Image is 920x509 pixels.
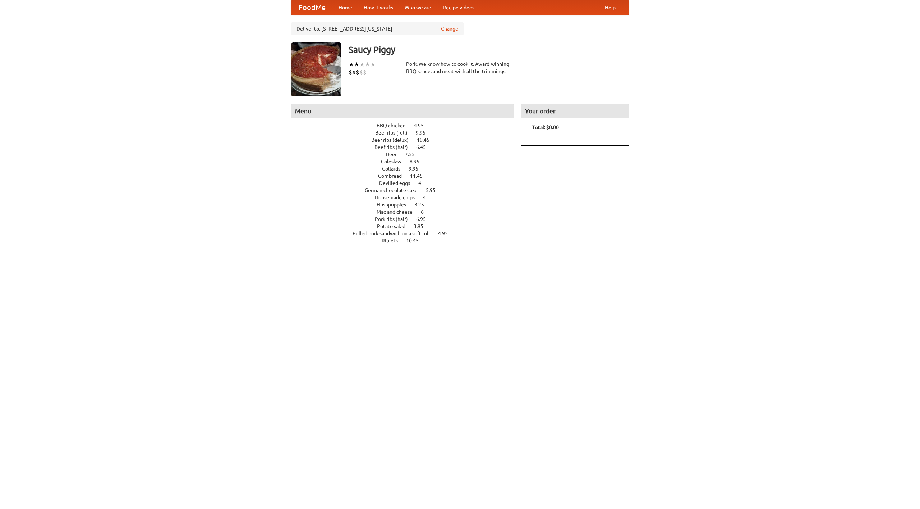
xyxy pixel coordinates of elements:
div: Pork. We know how to cook it. Award-winning BBQ sauce, and meat with all the trimmings. [406,60,514,75]
span: 11.45 [410,173,430,179]
span: 6.95 [416,216,433,222]
span: 10.45 [406,238,426,244]
li: $ [359,68,363,76]
span: 9.95 [416,130,433,136]
span: 4 [418,180,428,186]
a: Mac and cheese 6 [377,209,437,215]
div: Deliver to: [STREET_ADDRESS][US_STATE] [291,22,464,35]
span: Housemade chips [375,195,422,200]
a: Help [599,0,621,15]
span: German chocolate cake [365,187,425,193]
span: Hushpuppies [377,202,413,208]
span: 4.95 [414,123,431,128]
span: Beef ribs (full) [375,130,415,136]
a: Who we are [399,0,437,15]
span: Beer [386,151,404,157]
span: 5.95 [426,187,443,193]
span: Cornbread [378,173,409,179]
span: Pork ribs (half) [375,216,415,222]
a: Recipe videos [437,0,480,15]
a: Pulled pork sandwich on a soft roll 4.95 [353,231,461,236]
a: Cornbread 11.45 [378,173,436,179]
a: Hushpuppies 3.25 [377,202,437,208]
a: Beef ribs (delux) 10.45 [371,137,443,143]
span: Riblets [382,238,405,244]
li: $ [349,68,352,76]
span: 9.95 [409,166,425,172]
span: 3.95 [414,223,431,229]
span: 8.95 [410,159,427,164]
span: 6 [421,209,431,215]
li: $ [352,68,356,76]
a: Beer 7.55 [386,151,428,157]
span: Coleslaw [381,159,409,164]
li: ★ [370,60,376,68]
a: Potato salad 3.95 [377,223,437,229]
li: ★ [359,60,365,68]
span: Pulled pork sandwich on a soft roll [353,231,437,236]
a: Beef ribs (full) 9.95 [375,130,439,136]
span: 7.55 [405,151,422,157]
li: ★ [354,60,359,68]
span: BBQ chicken [377,123,413,128]
h4: Menu [291,104,514,118]
a: Change [441,25,458,32]
span: Devilled eggs [379,180,417,186]
a: Home [333,0,358,15]
li: ★ [349,60,354,68]
h4: Your order [521,104,629,118]
li: ★ [365,60,370,68]
a: Housemade chips 4 [375,195,439,200]
b: Total: $0.00 [532,124,559,130]
a: Beef ribs (half) 6.45 [374,144,439,150]
a: Coleslaw 8.95 [381,159,433,164]
a: Devilled eggs 4 [379,180,434,186]
span: Collards [382,166,408,172]
span: Beef ribs (delux) [371,137,416,143]
li: $ [363,68,367,76]
img: angular.jpg [291,42,341,96]
span: 4.95 [438,231,455,236]
a: How it works [358,0,399,15]
h3: Saucy Piggy [349,42,629,57]
span: 10.45 [417,137,437,143]
span: Mac and cheese [377,209,420,215]
a: Riblets 10.45 [382,238,432,244]
span: Potato salad [377,223,413,229]
a: Collards 9.95 [382,166,432,172]
li: $ [356,68,359,76]
a: BBQ chicken 4.95 [377,123,437,128]
span: 6.45 [416,144,433,150]
span: 3.25 [414,202,431,208]
a: Pork ribs (half) 6.95 [375,216,439,222]
a: FoodMe [291,0,333,15]
a: German chocolate cake 5.95 [365,187,449,193]
span: Beef ribs (half) [374,144,415,150]
span: 4 [423,195,433,200]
